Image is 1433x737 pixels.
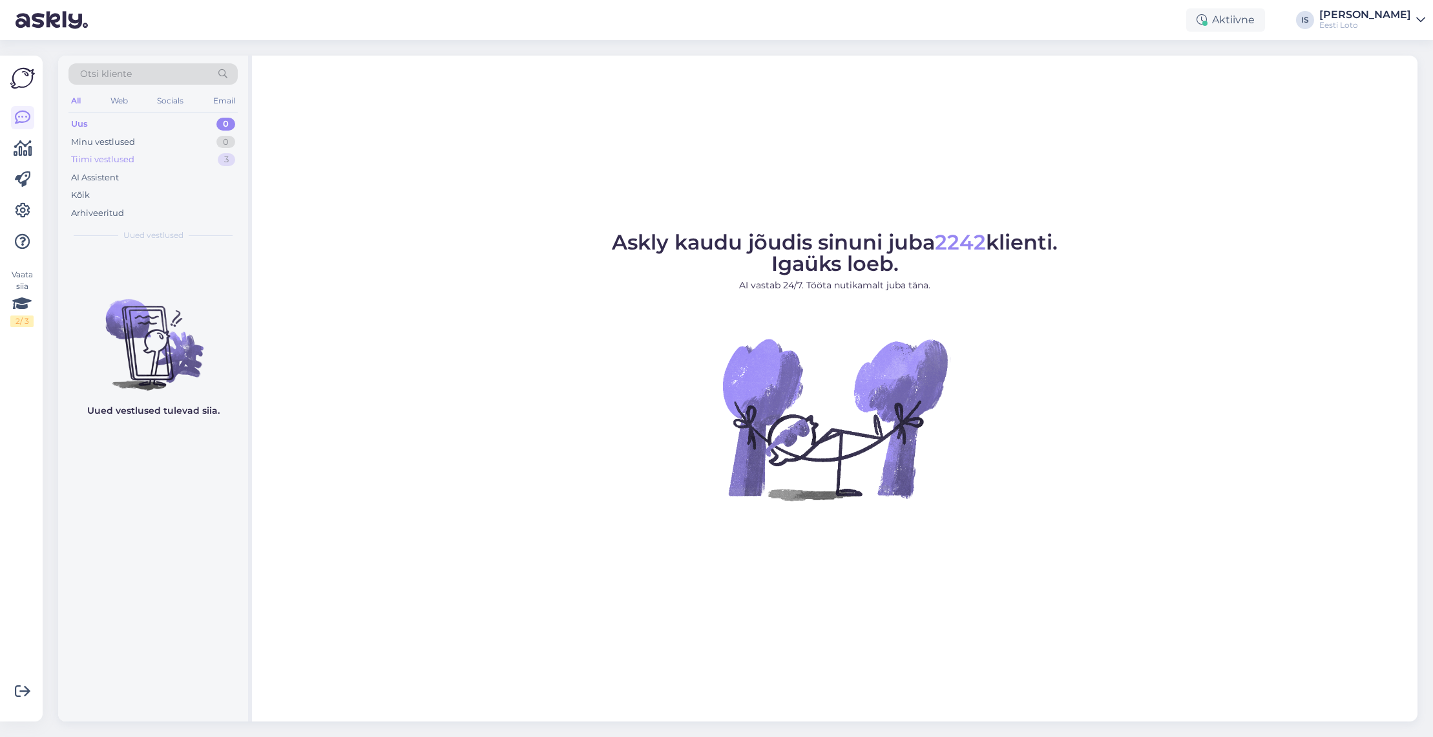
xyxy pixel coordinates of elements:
span: 2242 [935,230,986,255]
div: Email [211,92,238,109]
div: Socials [154,92,186,109]
div: 0 [216,136,235,149]
div: Vaata siia [10,269,34,327]
img: No Chat active [718,303,951,535]
div: 3 [218,153,235,166]
span: Uued vestlused [123,230,183,241]
div: Web [108,92,131,109]
div: Aktiivne [1186,8,1265,32]
div: Arhiveeritud [71,207,124,220]
p: Uued vestlused tulevad siia. [87,404,220,418]
div: Kõik [71,189,90,202]
div: All [68,92,83,109]
div: AI Assistent [71,171,119,184]
div: Uus [71,118,88,131]
img: No chats [58,276,248,392]
span: Otsi kliente [80,67,132,81]
div: [PERSON_NAME] [1319,10,1411,20]
img: Askly Logo [10,66,35,91]
div: Tiimi vestlused [71,153,134,166]
p: AI vastab 24/7. Tööta nutikamalt juba täna. [612,279,1058,292]
div: IS [1296,11,1314,29]
span: Askly kaudu jõudis sinuni juba klienti. Igaüks loeb. [612,230,1058,276]
div: 2 / 3 [10,315,34,327]
a: [PERSON_NAME]Eesti Loto [1319,10,1425,30]
div: Eesti Loto [1319,20,1411,30]
div: 0 [216,118,235,131]
div: Minu vestlused [71,136,135,149]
